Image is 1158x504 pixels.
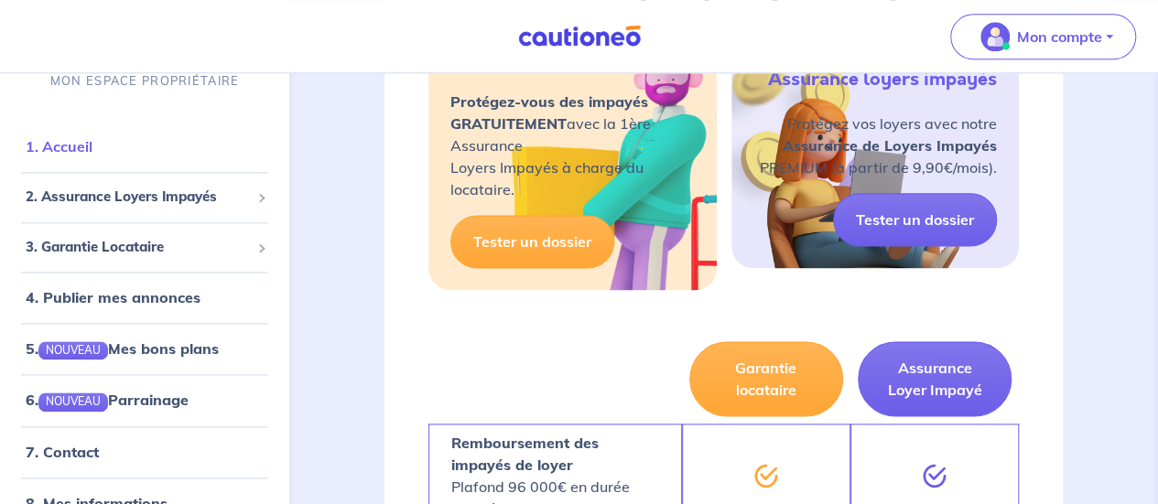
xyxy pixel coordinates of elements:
[1017,26,1102,48] p: Mon compte
[858,341,1012,416] button: Assurance Loyer Impayé
[26,288,200,306] a: 4. Publier mes annonces
[760,113,997,178] p: Protégez vos loyers avec notre PREMIUM (à partir de 9,90€/mois).
[450,91,694,200] p: avec la 1ère Assurance Loyers Impayés à charge du locataire.
[783,136,997,155] strong: Assurance de Loyers Impayés
[7,434,282,470] div: 7. Contact
[950,14,1136,59] button: illu_account_valid_menu.svgMon compte
[7,230,282,265] div: 3. Garantie Locataire
[833,193,997,246] a: Tester un dossier
[451,434,599,474] strong: Remboursement des impayés de loyer
[7,381,282,418] div: 6.NOUVEAUParrainage
[7,279,282,316] div: 4. Publier mes annonces
[26,391,189,409] a: 6.NOUVEAUParrainage
[26,137,92,155] a: 1. Accueil
[26,339,219,358] a: 5.NOUVEAUMes bons plans
[450,92,648,133] strong: Protégez-vous des impayés GRATUITEMENT
[450,215,614,268] a: Tester un dossier
[26,443,99,461] a: 7. Contact
[689,341,843,416] button: Garantie locataire
[50,72,239,90] p: MON ESPACE PROPRIÉTAIRE
[26,237,250,258] span: 3. Garantie Locataire
[7,179,282,215] div: 2. Assurance Loyers Impayés
[980,22,1010,51] img: illu_account_valid_menu.svg
[511,25,648,48] img: Cautioneo
[768,69,997,91] h5: Assurance loyers impayés
[7,128,282,165] div: 1. Accueil
[7,330,282,367] div: 5.NOUVEAUMes bons plans
[26,187,250,208] span: 2. Assurance Loyers Impayés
